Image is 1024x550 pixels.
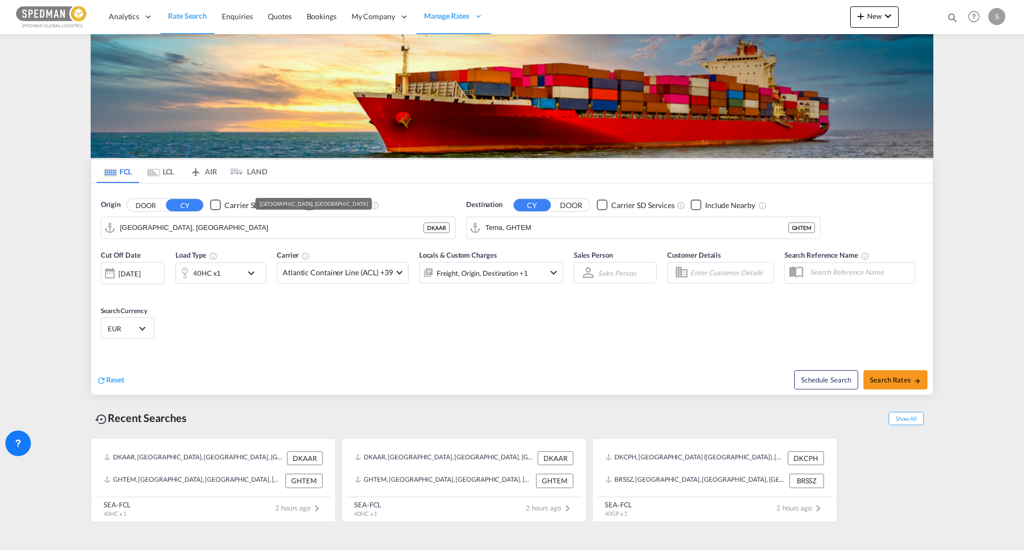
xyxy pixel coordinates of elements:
[354,510,377,517] span: 40HC x 1
[166,199,203,211] button: CY
[118,269,140,278] div: [DATE]
[107,321,148,336] md-select: Select Currency: € EUREuro
[988,8,1005,25] div: S
[863,370,927,389] button: Search Ratesicon-arrow-right
[91,406,191,430] div: Recent Searches
[355,451,535,465] div: DKAAR, Aarhus, Denmark, Northern Europe, Europe
[965,7,983,26] span: Help
[103,500,131,509] div: SEA-FCL
[467,217,820,238] md-input-container: Tema, GHTEM
[168,11,207,20] span: Rate Search
[597,200,675,211] md-checkbox: Checkbox No Ink
[536,474,573,488] div: GHTEM
[109,11,139,22] span: Analytics
[870,376,921,384] span: Search Rates
[283,267,393,278] span: Atlantic Container Line (ACL) +39
[127,199,164,211] button: DOOR
[914,377,921,385] md-icon: icon-arrow-right
[16,5,88,29] img: c12ca350ff1b11efb6b291369744d907.png
[97,374,124,386] div: icon-refreshReset
[225,200,288,211] div: Carrier SD Services
[285,474,323,488] div: GHTEM
[466,200,502,210] span: Destination
[355,474,533,488] div: GHTEM, Tema, Ghana, Western Africa, Africa
[947,12,958,23] md-icon: icon-magnify
[423,222,450,233] div: DKAAR
[690,265,770,281] input: Enter Customer Details
[268,12,291,21] span: Quotes
[103,510,126,517] span: 40HC x 1
[277,251,310,259] span: Carrier
[95,413,108,426] md-icon: icon-backup-restore
[605,500,632,509] div: SEA-FCL
[419,262,563,283] div: Freight Origin Destination Factory Stuffingicon-chevron-down
[805,264,915,280] input: Search Reference Name
[91,184,933,395] div: Origin DOOR CY Checkbox No InkUnchecked: Search for CY (Container Yard) services for all selected...
[437,266,528,281] div: Freight Origin Destination Factory Stuffing
[592,438,837,522] recent-search-card: DKCPH, [GEOGRAPHIC_DATA] ([GEOGRAPHIC_DATA]), [GEOGRAPHIC_DATA], [GEOGRAPHIC_DATA], [GEOGRAPHIC_D...
[101,283,109,298] md-datepicker: Select
[605,474,787,488] div: BRSSZ, Santos, Brazil, South America, Americas
[547,266,560,279] md-icon: icon-chevron-down
[854,12,894,20] span: New
[947,12,958,28] div: icon-magnify
[611,200,675,211] div: Carrier SD Services
[341,438,587,522] recent-search-card: DKAAR, [GEOGRAPHIC_DATA], [GEOGRAPHIC_DATA], [GEOGRAPHIC_DATA], [GEOGRAPHIC_DATA] DKAARGHTEM, [GE...
[104,451,284,465] div: DKAAR, Aarhus, Denmark, Northern Europe, Europe
[677,201,685,210] md-icon: Unchecked: Search for CY (Container Yard) services for all selected carriers.Checked : Search for...
[120,220,423,236] input: Search by Port
[514,199,551,211] button: CY
[210,200,288,211] md-checkbox: Checkbox No Ink
[794,370,858,389] button: Note: By default Schedule search will only considerorigin ports, destination ports and cut off da...
[889,412,924,425] span: Show All
[561,502,574,515] md-icon: icon-chevron-right
[189,165,202,173] md-icon: icon-airplane
[101,217,455,238] md-input-container: Aarhus, DKAAR
[526,504,574,512] span: 2 hours ago
[101,251,141,259] span: Cut Off Date
[371,201,379,210] md-icon: Unchecked: Ignores neighbouring ports when fetching rates.Checked : Includes neighbouring ports w...
[597,265,637,281] md-select: Sales Person
[854,10,867,22] md-icon: icon-plus 400-fg
[354,500,381,509] div: SEA-FCL
[705,200,755,211] div: Include Nearby
[667,251,721,259] span: Customer Details
[245,267,263,280] md-icon: icon-chevron-down
[850,6,899,28] button: icon-plus 400-fgNewicon-chevron-down
[310,502,323,515] md-icon: icon-chevron-right
[605,510,627,517] span: 40GP x 1
[91,438,336,522] recent-search-card: DKAAR, [GEOGRAPHIC_DATA], [GEOGRAPHIC_DATA], [GEOGRAPHIC_DATA], [GEOGRAPHIC_DATA] DKAARGHTEM, [GE...
[419,251,497,259] span: Locals & Custom Charges
[101,200,120,210] span: Origin
[104,474,283,488] div: GHTEM, Tema, Ghana, Western Africa, Africa
[777,504,825,512] span: 2 hours ago
[965,7,988,27] div: Help
[101,307,147,315] span: Search Currency
[812,502,825,515] md-icon: icon-chevron-right
[788,222,815,233] div: GHTEM
[175,262,266,284] div: 40HC x1icon-chevron-down
[788,451,824,465] div: DKCPH
[882,10,894,22] md-icon: icon-chevron-down
[260,198,367,210] div: [GEOGRAPHIC_DATA], [GEOGRAPHIC_DATA]
[861,252,869,260] md-icon: Your search will be saved by the below given name
[307,12,337,21] span: Bookings
[758,201,767,210] md-icon: Unchecked: Ignores neighbouring ports when fetching rates.Checked : Includes neighbouring ports w...
[101,262,165,284] div: [DATE]
[97,376,106,385] md-icon: icon-refresh
[691,200,755,211] md-checkbox: Checkbox No Ink
[209,252,218,260] md-icon: icon-information-outline
[91,34,933,158] img: LCL+%26+FCL+BACKGROUND.png
[275,504,323,512] span: 2 hours ago
[97,160,267,183] md-pagination-wrapper: Use the left and right arrow keys to navigate between tabs
[785,251,869,259] span: Search Reference Name
[222,12,253,21] span: Enquiries
[553,199,590,211] button: DOOR
[225,160,267,183] md-tab-item: LAND
[351,11,395,22] span: My Company
[287,451,323,465] div: DKAAR
[424,11,469,21] span: Manage Rates
[605,451,785,465] div: DKCPH, Copenhagen (Kobenhavn), Denmark, Northern Europe, Europe
[139,160,182,183] md-tab-item: LCL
